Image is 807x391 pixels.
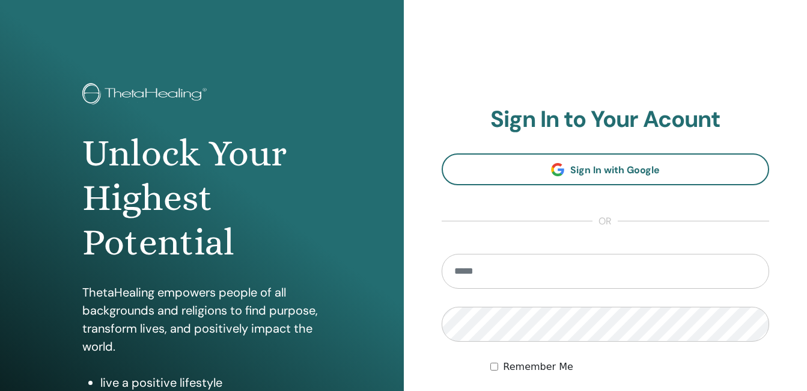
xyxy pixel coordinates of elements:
span: or [592,214,618,229]
label: Remember Me [503,360,573,374]
div: Keep me authenticated indefinitely or until I manually logout [490,360,769,374]
span: Sign In with Google [570,164,660,176]
p: ThetaHealing empowers people of all backgrounds and religions to find purpose, transform lives, a... [82,283,321,356]
h2: Sign In to Your Acount [442,106,770,134]
a: Sign In with Google [442,153,770,185]
h1: Unlock Your Highest Potential [82,131,321,265]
